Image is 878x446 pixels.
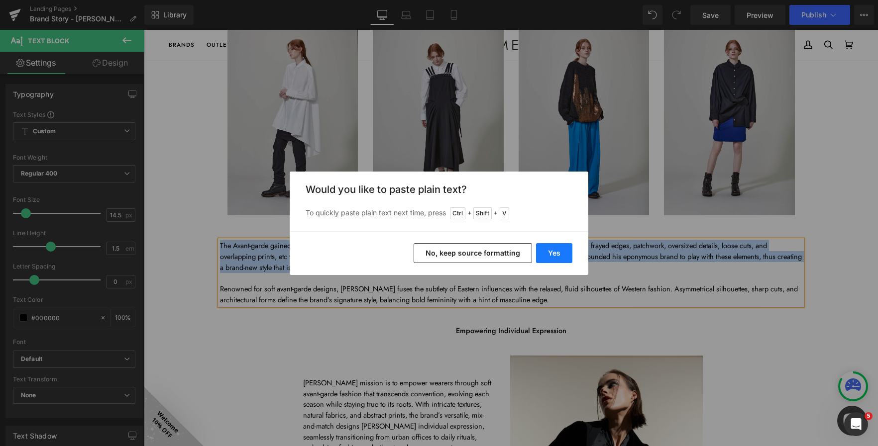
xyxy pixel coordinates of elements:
[467,208,471,218] span: +
[473,207,492,219] span: Shift
[312,295,423,306] strong: Empowering Individual Expression
[844,412,868,436] iframe: Intercom live chat
[414,243,532,263] button: No, keep source formatting
[494,208,498,218] span: +
[690,376,726,408] inbox-online-store-chat: Shopify online store chat
[76,210,658,243] p: The Avant-garde gained overwhelming in the 80s, when unconventional elements such as reversibilit...
[536,243,572,263] button: Yes
[450,207,465,219] span: Ctrl
[76,254,658,275] p: Renowned for soft avant-garde designs, [PERSON_NAME] fuses the subtlety of Eastern influences wit...
[865,412,873,420] span: 5
[306,183,572,195] h3: Would you like to paste plain text?
[500,207,509,219] span: V
[306,207,572,219] p: To quickly paste plain text next time, press
[159,348,352,423] p: [PERSON_NAME] mission is to empower wearers through soft avant-garde fashion that transcends conv...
